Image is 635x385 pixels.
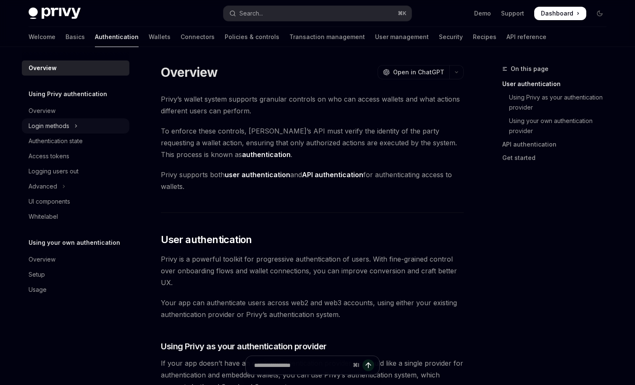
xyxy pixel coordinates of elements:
a: Using Privy as your authentication provider [502,91,613,114]
a: User authentication [502,77,613,91]
span: Your app can authenticate users across web2 and web3 accounts, using either your existing authent... [161,297,464,320]
div: Search... [239,8,263,18]
input: Ask a question... [254,356,349,375]
a: Connectors [181,27,215,47]
a: Using your own authentication provider [502,114,613,138]
div: Setup [29,270,45,280]
a: Usage [22,282,129,297]
div: Advanced [29,181,57,191]
div: Overview [29,106,55,116]
strong: user authentication [225,170,290,179]
h5: Using your own authentication [29,238,120,248]
button: Toggle dark mode [593,7,606,20]
a: Security [439,27,463,47]
a: Recipes [473,27,496,47]
strong: authentication [242,150,291,159]
a: Setup [22,267,129,282]
a: Authentication [95,27,139,47]
span: To enforce these controls, [PERSON_NAME]’s API must verify the identity of the party requesting a... [161,125,464,160]
strong: API authentication [302,170,363,179]
button: Open search [223,6,412,21]
span: Privy is a powerful toolkit for progressive authentication of users. With fine-grained control ov... [161,253,464,288]
a: Welcome [29,27,55,47]
a: UI components [22,194,129,209]
div: Whitelabel [29,212,58,222]
a: Transaction management [289,27,365,47]
a: Access tokens [22,149,129,164]
img: dark logo [29,8,81,19]
a: Policies & controls [225,27,279,47]
a: Authentication state [22,134,129,149]
a: Basics [66,27,85,47]
a: Dashboard [534,7,586,20]
a: Overview [22,252,129,267]
a: Support [501,9,524,18]
span: Using Privy as your authentication provider [161,340,327,352]
span: ⌘ K [398,10,407,17]
button: Toggle Login methods section [22,118,129,134]
a: Logging users out [22,164,129,179]
a: Wallets [149,27,171,47]
button: Open in ChatGPT [378,65,449,79]
h1: Overview [161,65,218,80]
div: Overview [29,254,55,265]
a: Overview [22,103,129,118]
a: Get started [502,151,613,165]
div: Authentication state [29,136,83,146]
button: Send message [362,359,374,371]
span: Privy supports both and for authenticating access to wallets. [161,169,464,192]
a: Demo [474,9,491,18]
div: Access tokens [29,151,69,161]
a: Whitelabel [22,209,129,224]
span: On this page [511,64,548,74]
a: User management [375,27,429,47]
div: Login methods [29,121,69,131]
h5: Using Privy authentication [29,89,107,99]
span: Open in ChatGPT [393,68,444,76]
div: Logging users out [29,166,79,176]
span: Dashboard [541,9,573,18]
div: UI components [29,196,70,207]
span: Privy’s wallet system supports granular controls on who can access wallets and what actions diffe... [161,93,464,117]
div: Overview [29,63,57,73]
a: API authentication [502,138,613,151]
button: Toggle Advanced section [22,179,129,194]
a: API reference [506,27,546,47]
a: Overview [22,60,129,76]
div: Usage [29,285,47,295]
span: User authentication [161,233,252,246]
